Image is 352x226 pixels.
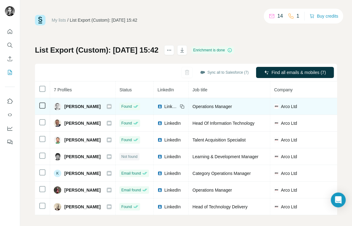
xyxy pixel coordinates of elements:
[256,67,334,78] button: Find all emails & mobiles (7)
[274,137,279,142] img: company-logo
[54,203,61,211] img: Avatar
[5,96,15,107] button: Use Surfe on LinkedIn
[192,87,207,92] span: Job title
[164,154,181,160] span: LinkedIn
[5,123,15,134] button: Dashboard
[157,104,162,109] img: LinkedIn logo
[274,171,279,176] img: company-logo
[64,103,101,110] span: [PERSON_NAME]
[274,121,279,126] img: company-logo
[157,204,162,209] img: LinkedIn logo
[272,69,326,76] span: Find all emails & mobiles (7)
[54,87,72,92] span: 7 Profiles
[157,87,174,92] span: LinkedIn
[277,12,283,20] p: 14
[281,103,297,110] span: Arco Ltd
[52,18,66,23] a: My lists
[64,170,101,176] span: [PERSON_NAME]
[54,186,61,194] img: Avatar
[192,137,246,142] span: Talent Acquisition Specialist
[164,45,174,55] button: actions
[5,26,15,37] button: Quick start
[297,12,299,20] p: 1
[274,204,279,209] img: company-logo
[54,136,61,144] img: Avatar
[281,170,297,176] span: Arco Ltd
[157,171,162,176] img: LinkedIn logo
[5,137,15,148] button: Feedback
[64,154,101,160] span: [PERSON_NAME]
[274,188,279,193] img: company-logo
[64,204,101,210] span: [PERSON_NAME]
[121,137,132,143] span: Found
[196,68,253,77] button: Sync all to Salesforce (7)
[192,154,258,159] span: Learning & Development Manager
[164,103,178,110] span: LinkedIn
[54,103,61,110] img: Avatar
[121,154,137,159] span: Not found
[121,171,141,176] span: Email found
[281,120,297,126] span: Arco Ltd
[121,120,132,126] span: Found
[331,193,346,207] div: Open Intercom Messenger
[119,87,132,92] span: Status
[164,170,181,176] span: LinkedIn
[164,120,181,126] span: LinkedIn
[191,46,234,54] div: Enrichment is done
[5,40,15,51] button: Search
[281,187,297,193] span: Arco Ltd
[121,187,141,193] span: Email found
[164,137,181,143] span: LinkedIn
[157,137,162,142] img: LinkedIn logo
[192,204,247,209] span: Head of Technology Delivery
[121,104,132,109] span: Found
[5,67,15,78] button: My lists
[64,137,101,143] span: [PERSON_NAME]
[157,121,162,126] img: LinkedIn logo
[164,204,181,210] span: LinkedIn
[157,154,162,159] img: LinkedIn logo
[281,137,297,143] span: Arco Ltd
[274,87,293,92] span: Company
[54,153,61,160] img: Avatar
[5,109,15,120] button: Use Surfe API
[70,17,137,23] div: List Export (Custom): [DATE] 15:42
[5,53,15,64] button: Enrich CSV
[54,120,61,127] img: Avatar
[157,188,162,193] img: LinkedIn logo
[64,120,101,126] span: [PERSON_NAME]
[5,6,15,16] img: Avatar
[192,171,251,176] span: Category Operations Manager
[35,15,45,25] img: Surfe Logo
[192,104,232,109] span: Operations Manager
[35,45,159,55] h1: List Export (Custom): [DATE] 15:42
[192,121,255,126] span: Head Of Information Technology
[192,188,232,193] span: Operations Manager
[54,170,61,177] div: K
[164,187,181,193] span: LinkedIn
[64,187,101,193] span: [PERSON_NAME]
[281,204,297,210] span: Arco Ltd
[67,17,69,23] li: /
[274,104,279,109] img: company-logo
[274,154,279,159] img: company-logo
[310,12,338,20] button: Buy credits
[121,204,132,210] span: Found
[281,154,297,160] span: Arco Ltd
